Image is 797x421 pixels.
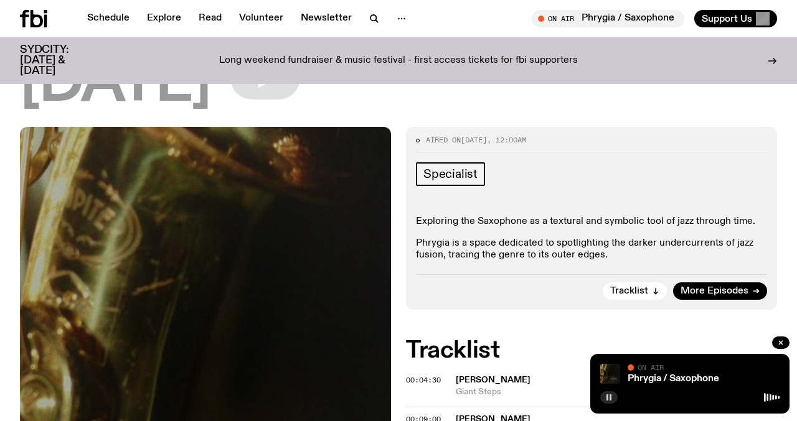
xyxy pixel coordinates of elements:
[20,45,100,76] h3: SYDCITY: [DATE] & [DATE]
[139,10,189,27] a: Explore
[702,13,752,24] span: Support Us
[406,340,777,362] h2: Tracklist
[416,216,767,228] p: Exploring the Saxophone as a textural and symbolic tool of jazz through time.
[532,10,684,27] button: On AirPhrygia / Saxophone
[232,10,291,27] a: Volunteer
[20,56,210,112] span: [DATE]
[426,135,461,145] span: Aired on
[694,10,777,27] button: Support Us
[416,238,767,261] p: Phrygia is a space dedicated to spotlighting the darker undercurrents of jazz fusion, tracing the...
[406,375,441,385] span: 00:04:30
[219,55,578,67] p: Long weekend fundraiser & music festival - first access tickets for fbi supporters
[406,377,441,384] button: 00:04:30
[681,287,748,296] span: More Episodes
[610,287,648,296] span: Tracklist
[628,374,719,384] a: Phrygia / Saxophone
[673,282,767,300] a: More Episodes
[80,10,137,27] a: Schedule
[456,376,531,384] span: [PERSON_NAME]
[293,10,359,27] a: Newsletter
[423,167,478,181] span: Specialist
[191,10,229,27] a: Read
[638,363,664,371] span: On Air
[456,386,777,398] span: Giant Steps
[603,282,667,300] button: Tracklist
[461,135,487,145] span: [DATE]
[487,135,526,145] span: , 12:00am
[416,162,485,186] a: Specialist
